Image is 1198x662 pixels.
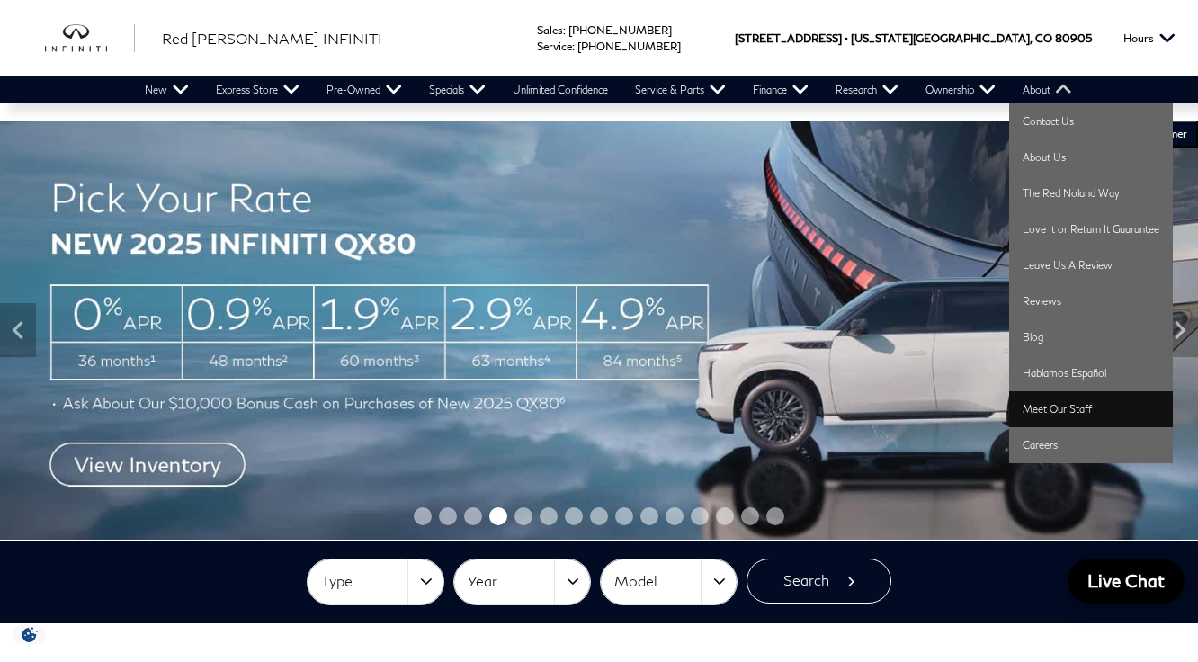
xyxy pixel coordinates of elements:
span: Go to slide 2 [439,507,457,525]
span: Go to slide 5 [514,507,532,525]
span: : [563,23,566,37]
a: Love It or Return It Guarantee [1009,211,1173,247]
a: New [131,76,202,103]
span: Go to slide 11 [666,507,684,525]
a: [PHONE_NUMBER] [577,40,681,53]
nav: Main Navigation [131,76,1086,103]
a: Express Store [202,76,313,103]
span: Go to slide 15 [766,507,784,525]
span: Go to slide 7 [565,507,583,525]
span: Go to slide 4 [489,507,507,525]
a: Careers [1009,427,1173,463]
a: Reviews [1009,283,1173,319]
a: About [1009,76,1086,103]
span: Go to slide 6 [540,507,558,525]
a: [PHONE_NUMBER] [568,23,672,37]
a: Leave Us A Review [1009,247,1173,283]
span: Go to slide 9 [615,507,633,525]
span: Live Chat [1078,569,1174,592]
button: Model [601,559,737,604]
section: Click to Open Cookie Consent Modal [9,625,50,644]
span: Sales [537,23,563,37]
span: Service [537,40,572,53]
span: Year [468,567,554,596]
span: Go to slide 12 [691,507,709,525]
span: Go to slide 10 [640,507,658,525]
button: Year [454,559,590,604]
a: Red [PERSON_NAME] INFINITI [162,28,382,49]
a: Live Chat [1068,559,1185,604]
button: Type [308,559,443,604]
div: Next [1162,303,1198,357]
span: Red [PERSON_NAME] INFINITI [162,30,382,47]
a: Contact Us [1009,103,1173,139]
a: About Us [1009,139,1173,175]
a: Blog [1009,319,1173,355]
a: Unlimited Confidence [499,76,621,103]
span: Type [321,567,407,596]
span: Go to slide 8 [590,507,608,525]
span: Go to slide 1 [414,507,432,525]
span: Go to slide 13 [716,507,734,525]
span: Model [614,567,701,596]
span: : [572,40,575,53]
a: Hablamos Español [1009,355,1173,391]
img: Opt-Out Icon [9,625,50,644]
a: Service & Parts [621,76,739,103]
button: Search [747,559,891,604]
a: [STREET_ADDRESS] • [US_STATE][GEOGRAPHIC_DATA], CO 80905 [735,31,1092,45]
span: Go to slide 3 [464,507,482,525]
a: Research [822,76,912,103]
a: Meet Our Staff [1009,391,1173,427]
span: Go to slide 14 [741,507,759,525]
a: Finance [739,76,822,103]
img: INFINITI [45,24,135,53]
a: Specials [416,76,499,103]
a: Pre-Owned [313,76,416,103]
a: infiniti [45,24,135,53]
a: Ownership [912,76,1009,103]
a: The Red Noland Way [1009,175,1173,211]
